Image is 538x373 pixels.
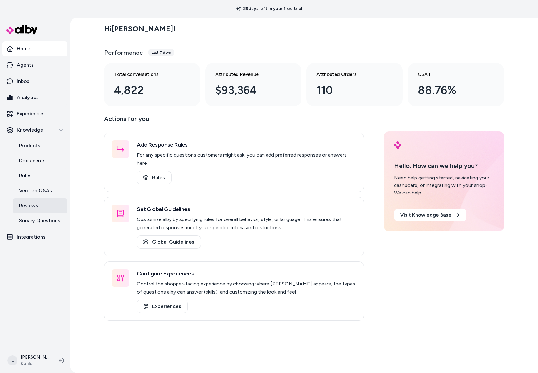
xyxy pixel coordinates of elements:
a: Survey Questions [13,213,67,228]
div: Last 7 days [148,49,174,56]
a: Experiences [137,300,188,313]
a: Analytics [2,90,67,105]
p: Control the shopper-facing experience by choosing where [PERSON_NAME] appears, the types of quest... [137,280,356,296]
p: Home [17,45,30,53]
a: Reviews [13,198,67,213]
a: CSAT 88.76% [408,63,504,106]
div: 88.76% [418,82,484,99]
p: Reviews [19,202,38,209]
p: Agents [17,61,34,69]
p: Analytics [17,94,39,101]
span: L [7,355,17,365]
div: 4,822 [114,82,180,99]
p: For any specific questions customers might ask, you can add preferred responses or answers here. [137,151,356,167]
p: Integrations [17,233,46,241]
a: Products [13,138,67,153]
h2: Hi [PERSON_NAME] ! [104,24,175,33]
h3: CSAT [418,71,484,78]
p: Actions for you [104,114,364,129]
p: Verified Q&As [19,187,52,194]
a: Attributed Orders 110 [306,63,403,106]
button: L[PERSON_NAME]Kohler [4,350,54,370]
a: Agents [2,58,67,73]
a: Verified Q&As [13,183,67,198]
button: Knowledge [2,123,67,138]
h3: Attributed Revenue [215,71,281,78]
a: Global Guidelines [137,235,201,249]
p: Documents [19,157,46,164]
div: 110 [316,82,383,99]
h3: Total conversations [114,71,180,78]
a: Integrations [2,229,67,244]
span: Kohler [21,360,49,367]
a: Visit Knowledge Base [394,209,466,221]
p: Customize alby by specifying rules for overall behavior, style, or language. This ensures that ge... [137,215,356,232]
a: Home [2,41,67,56]
p: Rules [19,172,32,179]
h3: Attributed Orders [316,71,383,78]
p: Products [19,142,40,149]
a: Experiences [2,106,67,121]
a: Attributed Revenue $93,364 [205,63,301,106]
a: Documents [13,153,67,168]
p: Hello. How can we help you? [394,161,494,170]
h3: Add Response Rules [137,140,356,149]
p: Experiences [17,110,45,118]
p: Survey Questions [19,217,60,224]
p: Knowledge [17,126,43,134]
img: alby Logo [6,25,37,34]
h3: Set Global Guidelines [137,205,356,214]
a: Total conversations 4,822 [104,63,200,106]
a: Rules [13,168,67,183]
a: Inbox [2,74,67,89]
img: alby Logo [394,141,401,149]
a: Rules [137,171,172,184]
div: Need help getting started, navigating your dashboard, or integrating with your shop? We can help. [394,174,494,197]
p: Inbox [17,78,29,85]
p: 39 days left in your free trial [232,6,306,12]
h3: Performance [104,48,143,57]
p: [PERSON_NAME] [21,354,49,360]
div: $93,364 [215,82,281,99]
h3: Configure Experiences [137,269,356,278]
